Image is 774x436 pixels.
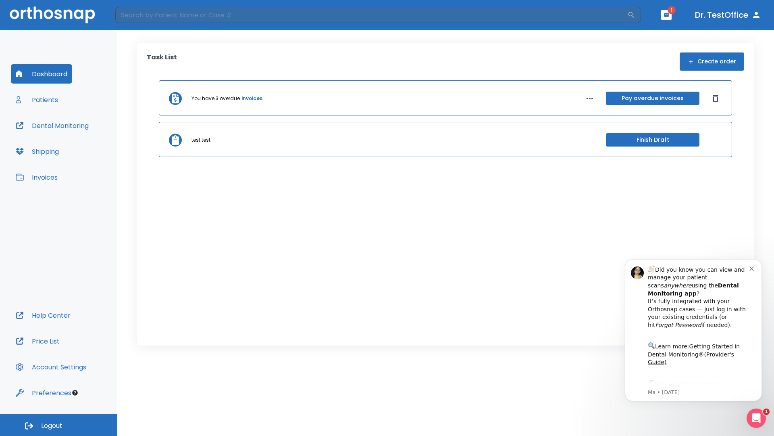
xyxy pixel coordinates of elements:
[680,52,744,71] button: Create order
[11,90,63,109] button: Patients
[11,306,75,325] button: Help Center
[11,383,76,402] button: Preferences
[191,95,240,102] p: You have 3 overdue
[191,136,210,144] p: test test
[71,389,79,396] div: Tooltip anchor
[11,142,64,161] button: Shipping
[606,133,699,147] button: Finish Draft
[10,6,95,23] img: Orthosnap
[11,168,62,187] button: Invoices
[11,331,64,351] button: Price List
[35,142,137,149] p: Message from Ma, sent 2w ago
[41,421,62,430] span: Logout
[11,64,72,84] button: Dashboard
[763,409,770,415] span: 1
[11,116,94,135] button: Dental Monitoring
[668,6,676,14] span: 1
[709,92,722,105] button: Dismiss
[692,8,764,22] button: Dr. TestOffice
[606,92,699,105] button: Pay overdue invoices
[147,52,177,71] p: Task List
[747,409,766,428] iframe: Intercom live chat
[11,357,91,377] button: Account Settings
[241,95,262,102] a: invoices
[137,17,143,24] button: Dismiss notification
[613,247,774,414] iframe: Intercom notifications message
[35,134,107,148] a: App Store
[115,7,627,23] input: Search by Patient Name or Case #
[35,132,137,173] div: Download the app: | ​ Let us know if you need help getting started!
